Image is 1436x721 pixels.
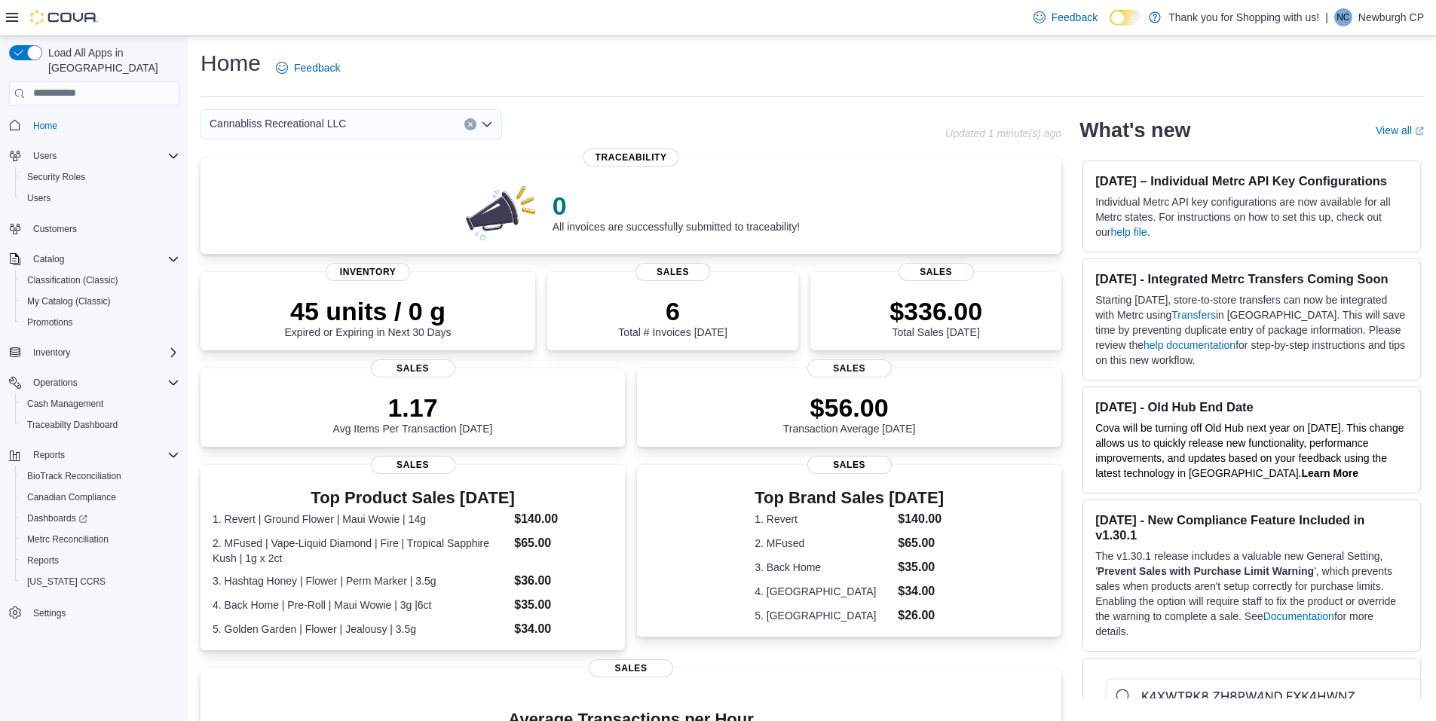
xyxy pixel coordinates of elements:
span: Feedback [294,60,340,75]
h3: Top Product Sales [DATE] [213,489,613,507]
strong: Prevent Sales with Purchase Limit Warning [1098,565,1314,577]
p: Starting [DATE], store-to-store transfers can now be integrated with Metrc using in [GEOGRAPHIC_D... [1095,292,1408,368]
span: Washington CCRS [21,573,179,591]
p: Newburgh CP [1358,8,1424,26]
span: Traceability [583,148,679,167]
p: | [1325,8,1328,26]
span: Customers [27,219,179,238]
button: Inventory [3,342,185,363]
a: Security Roles [21,168,91,186]
span: Reports [27,446,179,464]
div: Total Sales [DATE] [889,296,982,338]
dt: 1. Revert [755,512,892,527]
div: Transaction Average [DATE] [783,393,916,435]
button: Operations [27,374,84,392]
button: Cash Management [15,393,185,414]
p: $56.00 [783,393,916,423]
dt: 2. MFused | Vape-Liquid Diamond | Fire | Tropical Sapphire Kush | 1g x 2ct [213,536,508,566]
button: Canadian Compliance [15,487,185,508]
dt: 5. Golden Garden | Flower | Jealousy | 3.5g [213,622,508,637]
a: help file [1110,226,1147,238]
span: Dashboards [27,512,87,524]
button: Traceabilty Dashboard [15,414,185,435]
dd: $34.00 [898,582,944,600]
span: Canadian Compliance [27,491,116,503]
button: [US_STATE] CCRS [15,571,185,592]
p: Individual Metrc API key configurations are now available for all Metrc states. For instructions ... [1095,194,1408,240]
dt: 3. Hashtag Honey | Flower | Perm Marker | 3.5g [213,573,508,588]
p: 0 [553,191,800,221]
span: Dashboards [21,509,179,527]
span: Customers [33,223,77,235]
a: Metrc Reconciliation [21,530,115,548]
dt: 4. [GEOGRAPHIC_DATA] [755,584,892,599]
button: Open list of options [481,118,493,130]
button: Users [15,188,185,209]
a: BioTrack Reconciliation [21,467,127,485]
button: Reports [27,446,71,464]
button: Metrc Reconciliation [15,529,185,550]
span: Canadian Compliance [21,488,179,506]
h2: What's new [1079,118,1190,142]
dd: $65.00 [898,534,944,552]
span: Load All Apps in [GEOGRAPHIC_DATA] [42,45,179,75]
button: Security Roles [15,167,185,188]
div: Expired or Expiring in Next 30 Days [285,296,452,338]
a: Learn More [1302,467,1358,479]
a: Cash Management [21,395,109,413]
a: Canadian Compliance [21,488,122,506]
span: Users [33,150,57,162]
h3: [DATE] – Individual Metrc API Key Configurations [1095,173,1408,188]
span: BioTrack Reconciliation [21,467,179,485]
nav: Complex example [9,108,179,663]
svg: External link [1415,127,1424,136]
button: My Catalog (Classic) [15,291,185,312]
dd: $65.00 [514,534,613,552]
span: Settings [33,607,66,619]
div: All invoices are successfully submitted to traceability! [553,191,800,233]
h3: Top Brand Sales [DATE] [755,489,944,507]
span: Metrc Reconciliation [27,533,109,545]
div: Newburgh CP [1334,8,1352,26]
span: Cash Management [21,395,179,413]
button: Home [3,115,185,136]
dt: 2. MFused [755,536,892,551]
p: 1.17 [333,393,493,423]
span: Home [27,116,179,135]
button: Inventory [27,344,76,362]
dt: 1. Revert | Ground Flower | Maui Wowie | 14g [213,512,508,527]
button: Users [3,145,185,167]
span: Classification (Classic) [21,271,179,289]
img: 0 [462,182,540,242]
span: Users [27,147,179,165]
a: help documentation [1144,339,1235,351]
button: Users [27,147,63,165]
a: View allExternal link [1376,124,1424,136]
a: [US_STATE] CCRS [21,573,112,591]
span: Home [33,120,57,132]
a: Transfers [1171,309,1216,321]
p: 6 [618,296,727,326]
span: Users [21,189,179,207]
p: Updated 1 minute(s) ago [945,127,1061,139]
a: Classification (Classic) [21,271,124,289]
dt: 4. Back Home | Pre-Roll | Maui Wowie | 3g |6ct [213,597,508,613]
span: Catalog [33,253,64,265]
a: Dashboards [21,509,93,527]
button: BioTrack Reconciliation [15,466,185,487]
span: My Catalog (Classic) [27,295,111,307]
span: Operations [27,374,179,392]
h1: Home [201,48,261,78]
dd: $35.00 [514,596,613,614]
span: Users [27,192,51,204]
input: Dark Mode [1110,10,1141,26]
a: Feedback [1027,2,1104,32]
span: Inventory [33,347,70,359]
span: Reports [27,554,59,567]
span: Cash Management [27,398,103,410]
a: Traceabilty Dashboard [21,416,124,434]
dt: 3. Back Home [755,560,892,575]
dd: $140.00 [514,510,613,528]
span: Classification (Classic) [27,274,118,286]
